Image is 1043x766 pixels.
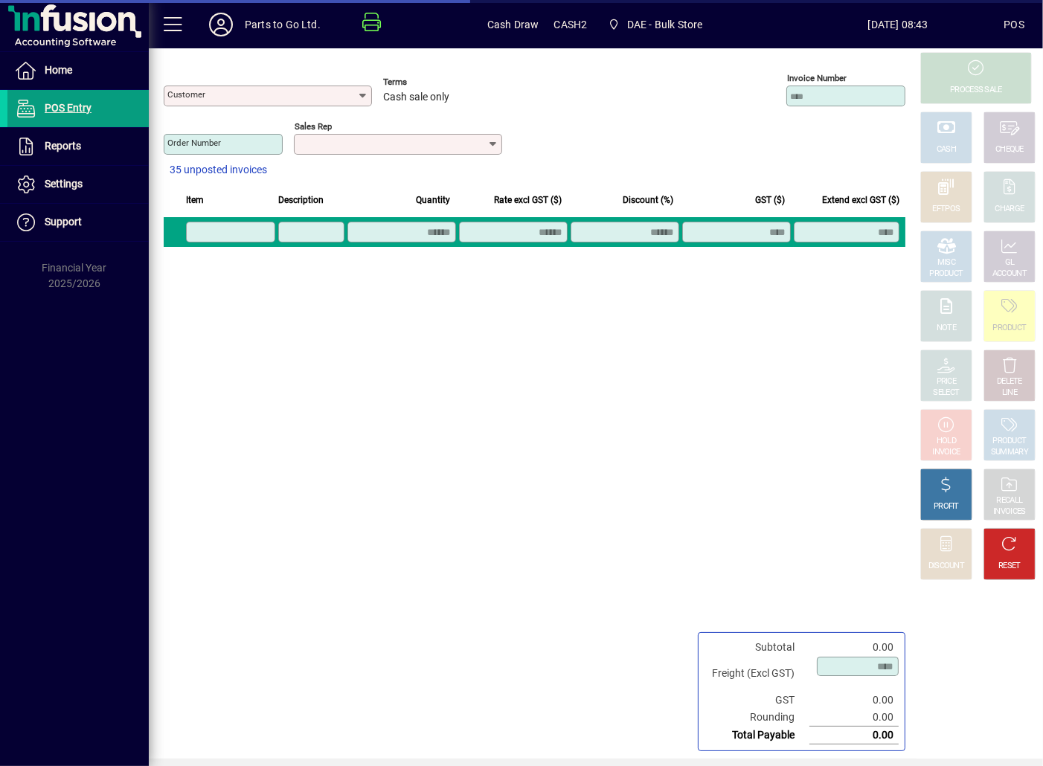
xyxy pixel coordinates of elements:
[937,323,956,334] div: NOTE
[937,436,956,447] div: HOLD
[167,138,221,148] mat-label: Order number
[602,11,708,38] span: DAE - Bulk Store
[1004,13,1024,36] div: POS
[755,192,785,208] span: GST ($)
[383,91,449,103] span: Cash sale only
[787,73,847,83] mat-label: Invoice number
[992,436,1026,447] div: PRODUCT
[937,257,955,268] div: MISC
[167,89,205,100] mat-label: Customer
[792,13,1004,36] span: [DATE] 08:43
[705,709,809,727] td: Rounding
[992,268,1027,280] div: ACCOUNT
[1002,387,1017,399] div: LINE
[822,192,899,208] span: Extend excl GST ($)
[383,77,472,87] span: Terms
[7,52,149,89] a: Home
[554,13,588,36] span: CASH2
[997,495,1023,506] div: RECALL
[295,121,332,132] mat-label: Sales rep
[7,128,149,165] a: Reports
[186,192,204,208] span: Item
[170,162,267,178] span: 35 unposted invoices
[934,501,959,512] div: PROFIT
[487,13,539,36] span: Cash Draw
[245,13,321,36] div: Parts to Go Ltd.
[995,144,1024,155] div: CHEQUE
[623,192,673,208] span: Discount (%)
[494,192,562,208] span: Rate excl GST ($)
[928,561,964,572] div: DISCOUNT
[197,11,245,38] button: Profile
[809,639,899,656] td: 0.00
[45,64,72,76] span: Home
[991,447,1028,458] div: SUMMARY
[929,268,963,280] div: PRODUCT
[998,561,1021,572] div: RESET
[937,144,956,155] div: CASH
[705,692,809,709] td: GST
[45,178,83,190] span: Settings
[933,204,960,215] div: EFTPOS
[7,166,149,203] a: Settings
[809,727,899,744] td: 0.00
[416,192,450,208] span: Quantity
[45,216,82,228] span: Support
[45,102,92,114] span: POS Entry
[992,323,1026,334] div: PRODUCT
[278,192,324,208] span: Description
[809,692,899,709] td: 0.00
[950,85,1002,96] div: PROCESS SALE
[627,13,703,36] span: DAE - Bulk Store
[809,709,899,727] td: 0.00
[932,447,960,458] div: INVOICE
[997,376,1022,387] div: DELETE
[1005,257,1015,268] div: GL
[705,639,809,656] td: Subtotal
[995,204,1024,215] div: CHARGE
[993,506,1025,518] div: INVOICES
[934,387,960,399] div: SELECT
[705,656,809,692] td: Freight (Excl GST)
[705,727,809,744] td: Total Payable
[164,157,273,184] button: 35 unposted invoices
[937,376,957,387] div: PRICE
[7,204,149,241] a: Support
[45,140,81,152] span: Reports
